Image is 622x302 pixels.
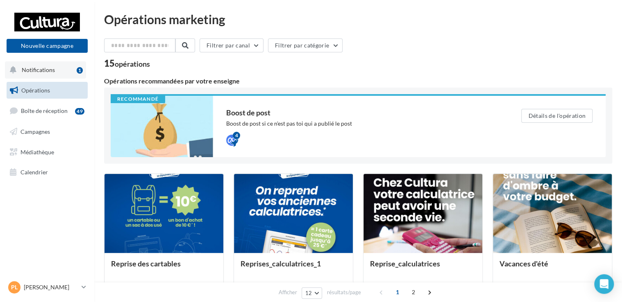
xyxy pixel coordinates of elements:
span: Boîte de réception [21,107,68,114]
a: Campagnes [5,123,89,140]
button: Notifications 1 [5,61,86,79]
div: opérations [115,60,150,68]
span: Médiathèque [20,148,54,155]
span: Afficher [279,288,297,296]
a: Médiathèque [5,144,89,161]
div: Boost de post si ce n'est pas toi qui a publié le post [226,119,488,128]
div: 49 [75,108,84,115]
span: résultats/page [327,288,361,296]
div: Opérations recommandées par votre enseigne [104,78,612,84]
button: Détails de l'opération [521,109,592,123]
a: PL [PERSON_NAME] [7,279,88,295]
div: Recommandé [111,96,165,103]
button: Nouvelle campagne [7,39,88,53]
span: 12 [305,290,312,296]
span: Campagnes [20,128,50,135]
div: 1 [77,67,83,74]
div: Vacances d'été [499,259,605,276]
div: Opérations marketing [104,13,612,25]
a: Opérations [5,82,89,99]
span: 1 [391,286,404,299]
button: Filtrer par catégorie [268,38,343,52]
button: 12 [302,287,322,299]
div: Reprise des cartables [111,259,217,276]
span: 2 [407,286,420,299]
p: [PERSON_NAME] [24,283,78,291]
button: Filtrer par canal [200,38,263,52]
div: 15 [104,59,150,68]
a: Calendrier [5,164,89,181]
a: Boîte de réception49 [5,102,89,119]
span: Opérations [21,87,50,94]
span: PL [11,283,18,291]
div: Reprise_calculatrices [370,259,476,276]
div: Boost de post [226,109,488,116]
div: Reprises_calculatrices_1 [241,259,346,276]
div: Open Intercom Messenger [594,274,614,294]
div: 4 [233,132,240,139]
span: Notifications [22,66,55,73]
span: Calendrier [20,169,48,176]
